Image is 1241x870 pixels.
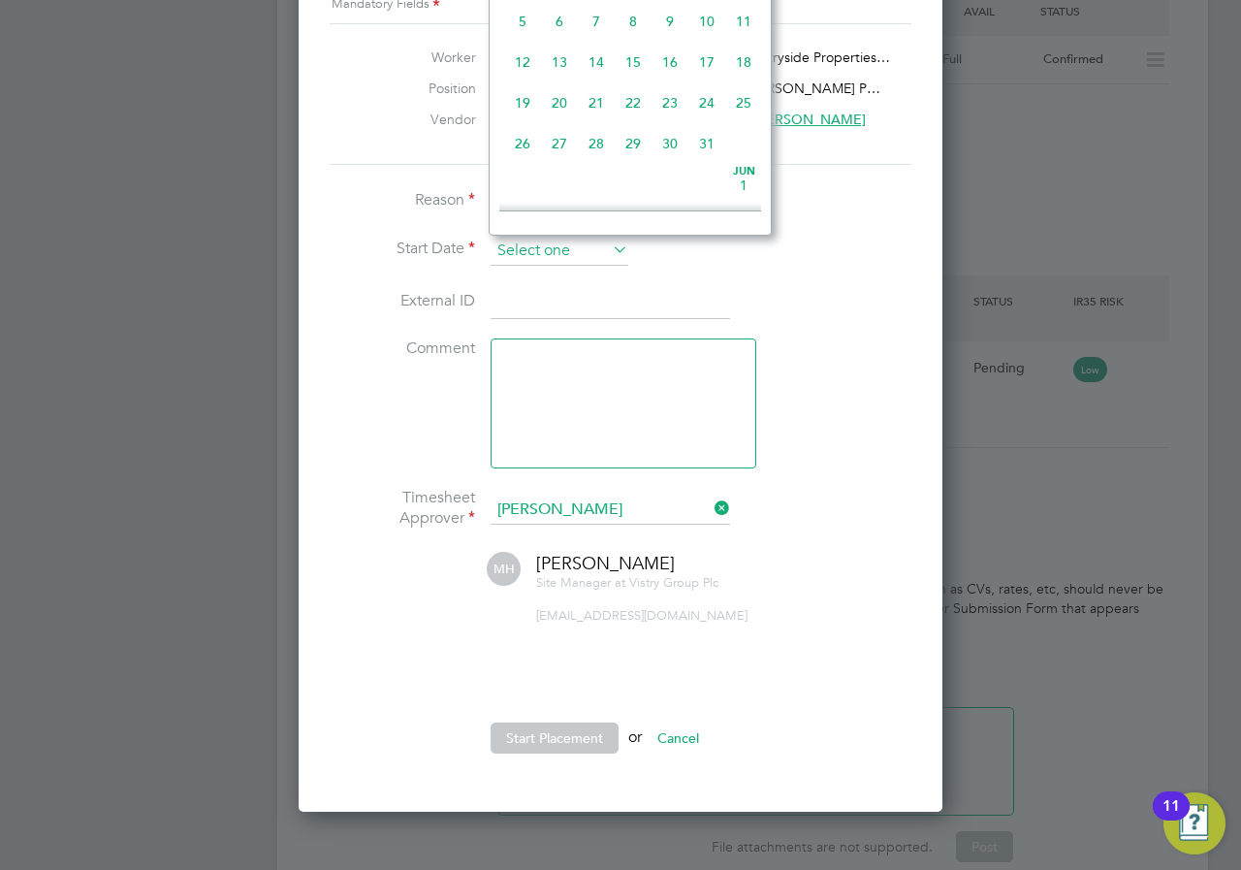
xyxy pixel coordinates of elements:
[491,237,628,266] input: Select one
[754,111,866,128] span: [PERSON_NAME]
[491,496,730,525] input: Search for...
[629,574,718,591] span: Vistry Group Plc
[652,44,688,81] span: 16
[748,80,880,97] span: [PERSON_NAME] P…
[369,111,476,128] label: Vendor
[615,125,652,162] span: 29
[1162,806,1180,831] div: 11
[688,84,725,121] span: 24
[487,552,521,586] span: MH
[652,3,688,40] span: 9
[536,552,675,574] span: [PERSON_NAME]
[1163,792,1225,854] button: Open Resource Center, 11 new notifications
[541,84,578,121] span: 20
[688,3,725,40] span: 10
[615,44,652,81] span: 15
[578,84,615,121] span: 21
[725,44,762,81] span: 18
[688,125,725,162] span: 31
[688,44,725,81] span: 17
[369,80,476,97] label: Position
[578,44,615,81] span: 14
[642,723,715,754] button: Cancel
[725,167,762,177] span: Jun
[725,84,762,121] span: 25
[330,488,475,529] label: Timesheet Approver
[536,574,625,591] span: Site Manager at
[541,44,578,81] span: 13
[536,607,748,624] span: [EMAIL_ADDRESS][DOMAIN_NAME]
[330,723,911,773] li: or
[725,167,762,204] span: 1
[330,338,475,359] label: Comment
[369,48,476,66] label: Worker
[541,125,578,162] span: 27
[578,125,615,162] span: 28
[491,723,619,754] button: Start Placement
[330,291,475,311] label: External ID
[504,125,541,162] span: 26
[504,44,541,81] span: 12
[615,3,652,40] span: 8
[504,3,541,40] span: 5
[652,125,688,162] span: 30
[330,239,475,259] label: Start Date
[541,3,578,40] span: 6
[504,84,541,121] span: 19
[615,84,652,121] span: 22
[725,3,762,40] span: 11
[652,84,688,121] span: 23
[735,48,890,66] span: Countryside Properties…
[578,3,615,40] span: 7
[330,190,475,210] label: Reason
